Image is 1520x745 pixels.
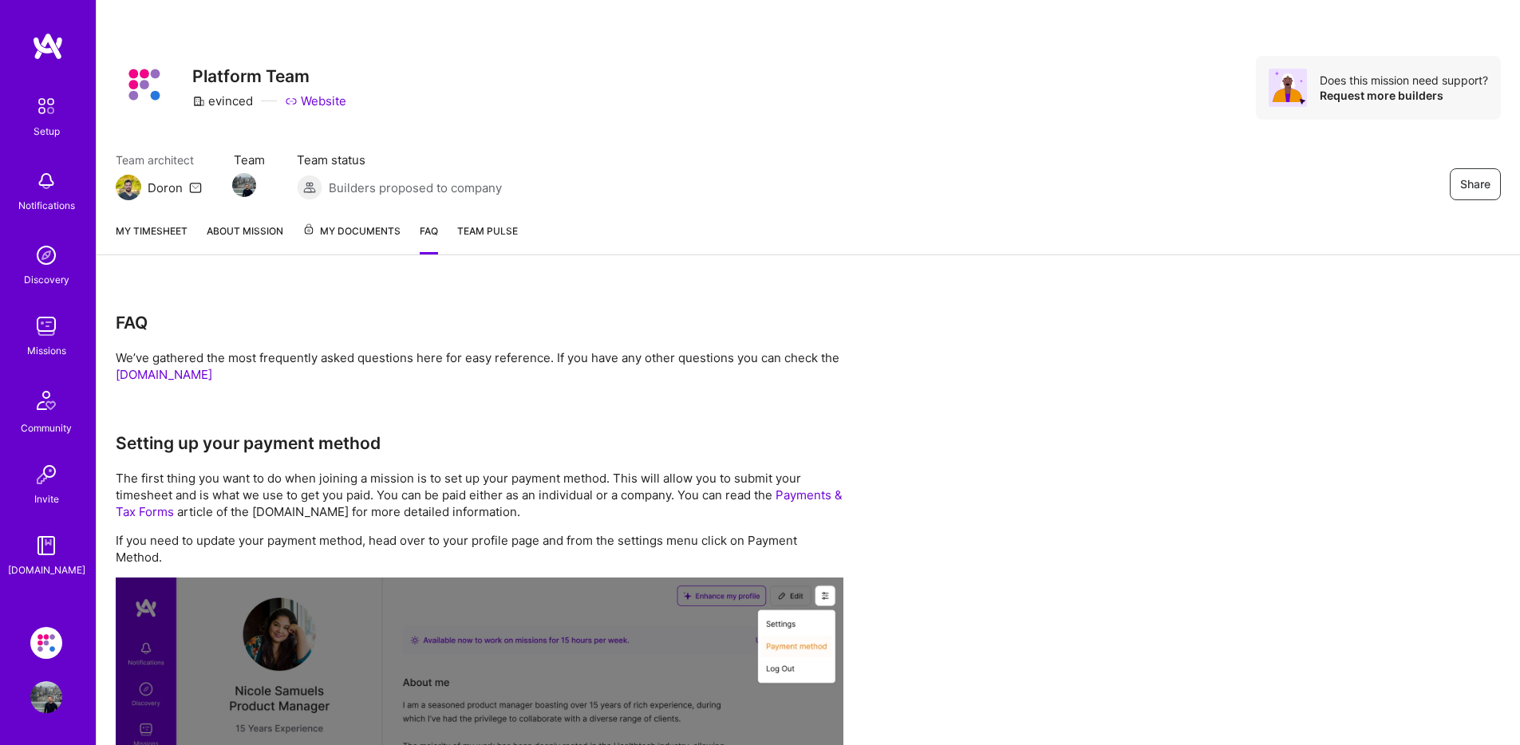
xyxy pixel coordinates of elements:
div: Discovery [24,271,69,288]
img: Setting up your payment method [116,577,843,745]
span: My Documents [302,223,401,240]
button: Share [1450,168,1501,200]
img: Company Logo [116,56,173,113]
img: Builders proposed to company [297,175,322,200]
div: Does this mission need support? [1320,73,1488,88]
a: My timesheet [116,223,188,254]
i: icon Mail [189,181,202,194]
a: FAQ [420,223,438,254]
span: Team architect [116,152,202,168]
img: bell [30,165,62,197]
img: User Avatar [30,681,62,713]
a: About Mission [207,223,283,254]
p: We’ve gathered the most frequently asked questions here for easy reference. If you have any other... [116,349,843,383]
a: User Avatar [26,681,66,713]
span: Team [234,152,265,168]
a: My Documents [302,223,401,254]
span: Builders proposed to company [329,179,502,196]
img: Team Architect [116,175,141,200]
a: Evinced: Platform Team [26,627,66,659]
div: Invite [34,491,59,507]
img: Team Member Avatar [232,173,256,197]
div: Setup [34,123,60,140]
div: evinced [192,93,253,109]
img: guide book [30,530,62,562]
a: Website [285,93,346,109]
img: Evinced: Platform Team [30,627,62,659]
div: Doron [148,179,183,196]
div: Request more builders [1320,88,1488,103]
p: The first thing you want to do when joining a mission is to set up your payment method. This will... [116,470,843,520]
div: Community [21,420,72,436]
img: Avatar [1269,69,1307,107]
h3: FAQ [116,313,843,333]
i: icon CompanyGray [192,95,205,108]
div: Missions [27,342,66,359]
span: Team Pulse [457,225,518,237]
h3: Setting up your payment method [116,433,843,453]
div: Notifications [18,197,75,214]
a: [DOMAIN_NAME] [116,367,212,382]
a: Payments & Tax Forms [116,487,843,519]
span: Team status [297,152,502,168]
img: discovery [30,239,62,271]
a: Team Member Avatar [234,171,255,199]
span: Share [1460,176,1490,192]
h3: Platform Team [192,66,346,86]
img: Community [27,381,65,420]
div: [DOMAIN_NAME] [8,562,85,578]
img: Invite [30,459,62,491]
img: logo [32,32,64,61]
img: teamwork [30,310,62,342]
img: setup [30,89,63,123]
a: Team Pulse [457,223,518,254]
p: If you need to update your payment method, head over to your profile page and from the settings m... [116,532,843,566]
